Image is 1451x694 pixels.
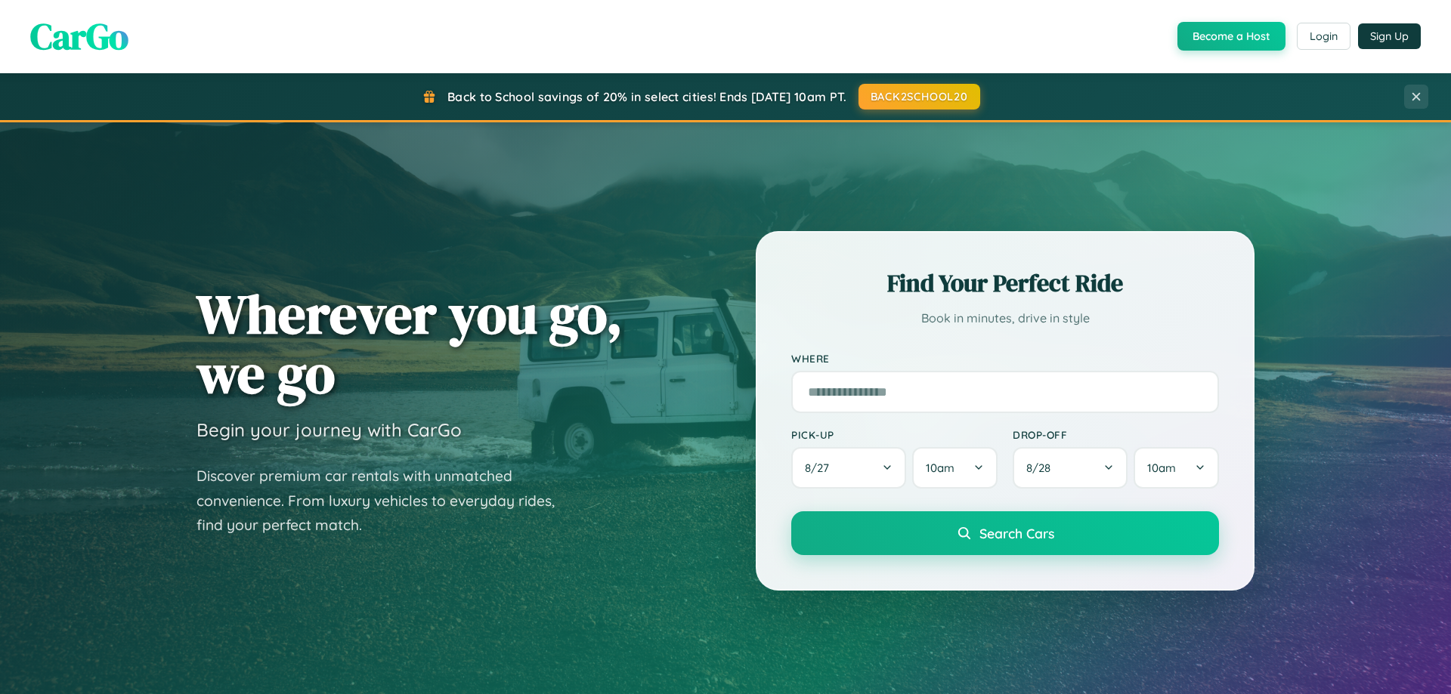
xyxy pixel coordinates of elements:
label: Drop-off [1013,428,1219,441]
span: Back to School savings of 20% in select cities! Ends [DATE] 10am PT. [447,89,846,104]
button: Become a Host [1177,22,1285,51]
h3: Begin your journey with CarGo [196,418,462,441]
span: 10am [1147,461,1176,475]
h2: Find Your Perfect Ride [791,267,1219,300]
button: BACK2SCHOOL20 [859,84,980,109]
p: Book in minutes, drive in style [791,307,1219,329]
button: 8/28 [1013,447,1128,489]
button: Login [1297,23,1350,50]
span: 8 / 28 [1026,461,1058,475]
p: Discover premium car rentals with unmatched convenience. From luxury vehicles to everyday rides, ... [196,464,574,538]
label: Where [791,352,1219,365]
span: Search Cars [979,525,1054,541]
span: 10am [926,461,954,475]
span: CarGo [30,11,128,61]
h1: Wherever you go, we go [196,284,623,403]
button: Sign Up [1358,23,1421,49]
button: 8/27 [791,447,906,489]
button: 10am [1134,447,1219,489]
button: 10am [912,447,998,489]
label: Pick-up [791,428,998,441]
button: Search Cars [791,511,1219,555]
span: 8 / 27 [805,461,837,475]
